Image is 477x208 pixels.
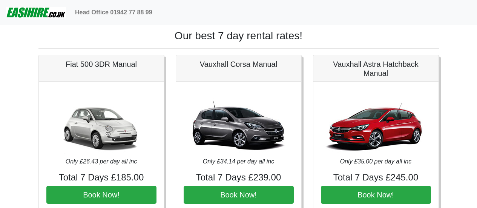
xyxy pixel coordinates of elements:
i: Only £26.43 per day all inc [66,158,137,165]
img: Vauxhall Astra Hatchback Manual [323,89,429,157]
h5: Vauxhall Corsa Manual [184,60,294,69]
img: Vauxhall Corsa Manual [186,89,291,157]
h4: Total 7 Days £185.00 [46,172,156,183]
h5: Vauxhall Astra Hatchback Manual [321,60,431,78]
h5: Fiat 500 3DR Manual [46,60,156,69]
h1: Our best 7 day rental rates! [38,29,439,42]
img: easihire_logo_small.png [6,5,66,20]
button: Book Now! [46,186,156,204]
a: Head Office 01942 77 88 99 [72,5,155,20]
button: Book Now! [184,186,294,204]
img: Fiat 500 3DR Manual [49,89,154,157]
h4: Total 7 Days £245.00 [321,172,431,183]
button: Book Now! [321,186,431,204]
b: Head Office 01942 77 88 99 [75,9,152,15]
h4: Total 7 Days £239.00 [184,172,294,183]
i: Only £35.00 per day all inc [340,158,411,165]
i: Only £34.14 per day all inc [203,158,274,165]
